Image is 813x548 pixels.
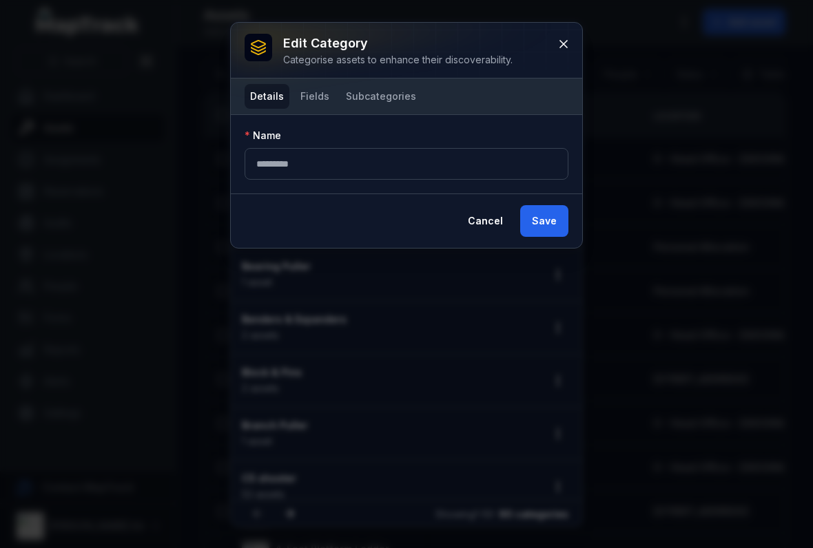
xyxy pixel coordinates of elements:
label: Name [245,129,281,143]
button: Details [245,84,289,109]
button: Cancel [456,205,515,237]
h3: Edit category [283,34,513,53]
button: Fields [295,84,335,109]
button: Save [520,205,568,237]
button: Subcategories [340,84,422,109]
div: Categorise assets to enhance their discoverability. [283,53,513,67]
